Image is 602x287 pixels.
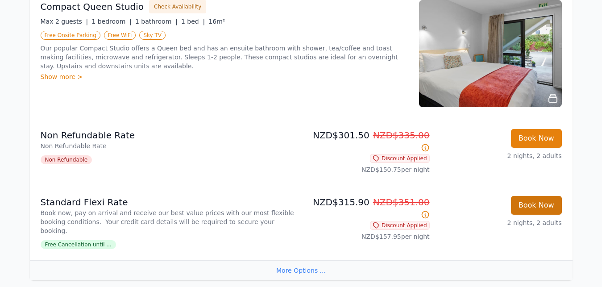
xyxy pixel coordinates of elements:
p: NZD$157.95 per night [305,232,430,241]
div: Show more > [41,72,408,81]
span: NZD$351.00 [373,197,430,208]
span: 1 bedroom | [91,18,132,25]
div: More Options ... [30,260,573,280]
p: NZD$150.75 per night [305,165,430,174]
p: NZD$301.50 [305,129,430,154]
p: Our popular Compact Studio offers a Queen bed and has an ensuite bathroom with shower, tea/coffee... [41,44,408,71]
span: Discount Applied [370,221,430,230]
h3: Compact Queen Studio [41,0,144,13]
span: NZD$335.00 [373,130,430,141]
span: Sky TV [139,31,166,40]
p: 2 nights, 2 adults [437,218,562,227]
span: 16m² [208,18,225,25]
p: NZD$315.90 [305,196,430,221]
span: Discount Applied [370,154,430,163]
p: Book now, pay on arrival and receive our best value prices with our most flexible booking conditi... [41,208,298,235]
span: 1 bathroom | [135,18,178,25]
button: Book Now [511,196,562,215]
p: Non Refundable Rate [41,141,298,150]
button: Book Now [511,129,562,148]
span: Free Cancellation until ... [41,240,116,249]
span: 1 bed | [181,18,205,25]
p: 2 nights, 2 adults [437,151,562,160]
span: Free WiFi [104,31,136,40]
span: Non Refundable [41,155,92,164]
span: Free Onsite Parking [41,31,100,40]
p: Non Refundable Rate [41,129,298,141]
p: Standard Flexi Rate [41,196,298,208]
span: Max 2 guests | [41,18,88,25]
